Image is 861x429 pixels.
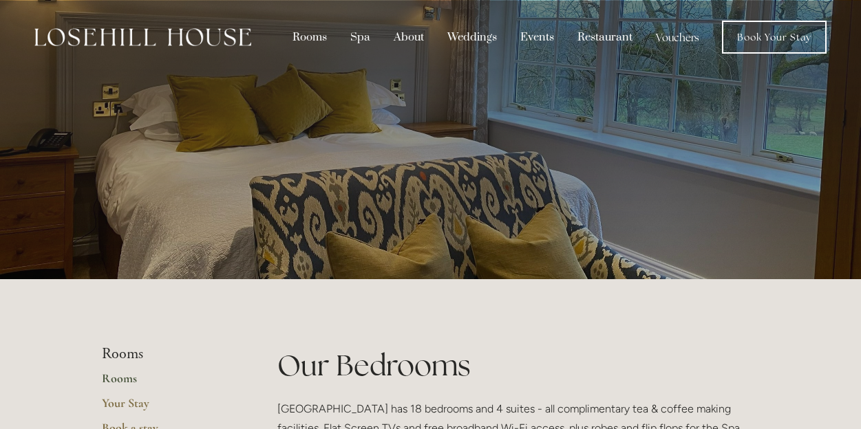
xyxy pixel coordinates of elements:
[277,345,760,386] h1: Our Bedrooms
[567,24,643,50] div: Restaurant
[340,24,381,50] div: Spa
[510,24,564,50] div: Events
[34,28,251,46] img: Losehill House
[102,371,233,395] a: Rooms
[383,24,434,50] div: About
[282,24,337,50] div: Rooms
[722,21,827,54] a: Book Your Stay
[437,24,507,50] div: Weddings
[102,345,233,363] li: Rooms
[102,395,233,420] a: Your Stay
[646,24,710,50] a: Vouchers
